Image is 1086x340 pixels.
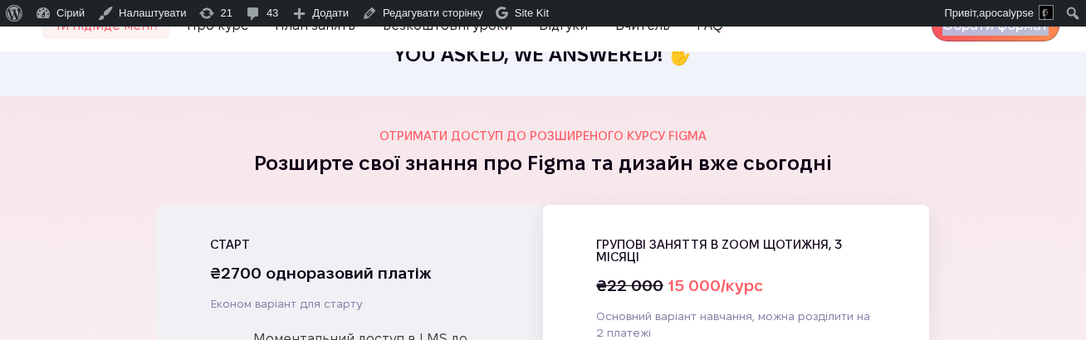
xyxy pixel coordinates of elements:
[668,277,763,294] mark: 15 000/курс
[373,16,522,36] a: Безкоштовні уроки
[596,277,663,294] s: ₴22 000
[515,7,549,19] span: Site Kit
[210,264,431,283] h3: ₴2700 одноразовий платіж
[687,16,733,36] a: FAQ
[42,16,169,36] a: Чи підійде мені?
[177,16,258,36] a: Про курс
[529,16,598,36] a: Відгуки
[605,16,680,36] a: Вчитель
[265,16,365,36] a: План занять
[394,40,692,70] h2: You asked, we answered! ✋
[979,7,1034,19] span: apocalypse
[210,238,250,250] h5: старт
[596,238,876,264] h5: групові заняття в zoom щотижня, 3 місяці
[144,148,942,178] h2: Розширте свої знання про Figma та дизайн вже сьогодні
[210,296,362,313] p: Економ варіант для старту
